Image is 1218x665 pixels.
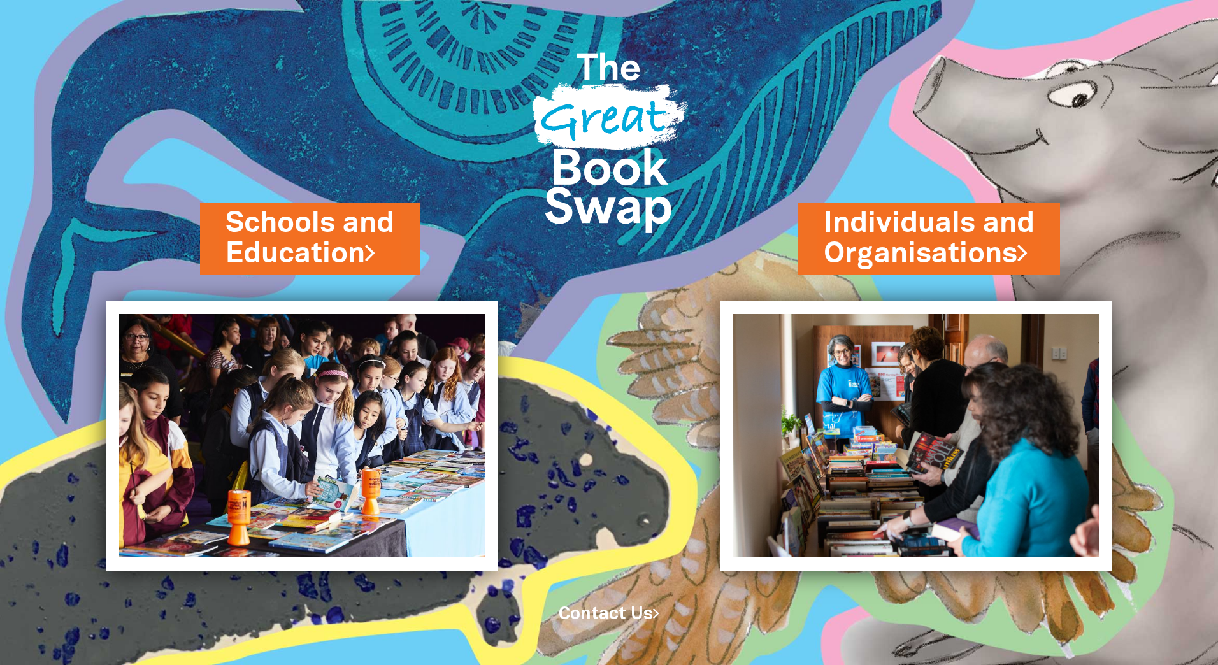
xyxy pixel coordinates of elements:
[517,15,701,259] img: Great Bookswap logo
[720,301,1112,571] img: Individuals and Organisations
[106,301,498,571] img: Schools and Education
[226,203,394,274] a: Schools andEducation
[824,203,1035,274] a: Individuals andOrganisations
[559,606,659,622] a: Contact Us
